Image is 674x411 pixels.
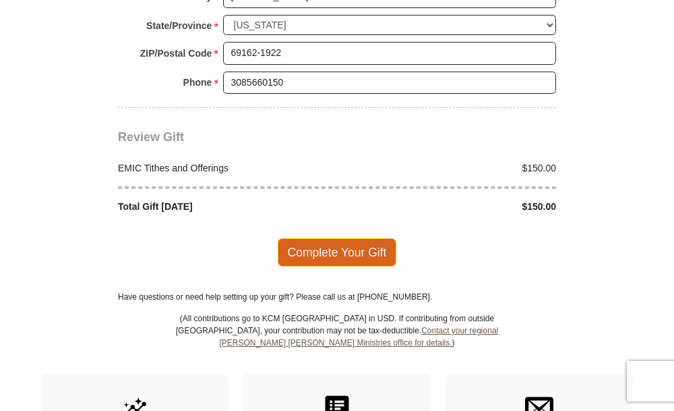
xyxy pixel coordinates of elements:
[146,16,212,35] strong: State/Province
[337,200,563,214] div: $150.00
[118,130,184,144] span: Review Gift
[111,200,338,214] div: Total Gift [DATE]
[111,161,338,175] div: EMIC Tithes and Offerings
[278,238,397,267] span: Complete Your Gift
[337,161,563,175] div: $150.00
[118,291,556,303] p: Have questions or need help setting up your gift? Please call us at [PHONE_NUMBER].
[175,312,499,373] p: (All contributions go to KCM [GEOGRAPHIC_DATA] in USD. If contributing from outside [GEOGRAPHIC_D...
[183,73,212,92] strong: Phone
[140,44,212,63] strong: ZIP/Postal Code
